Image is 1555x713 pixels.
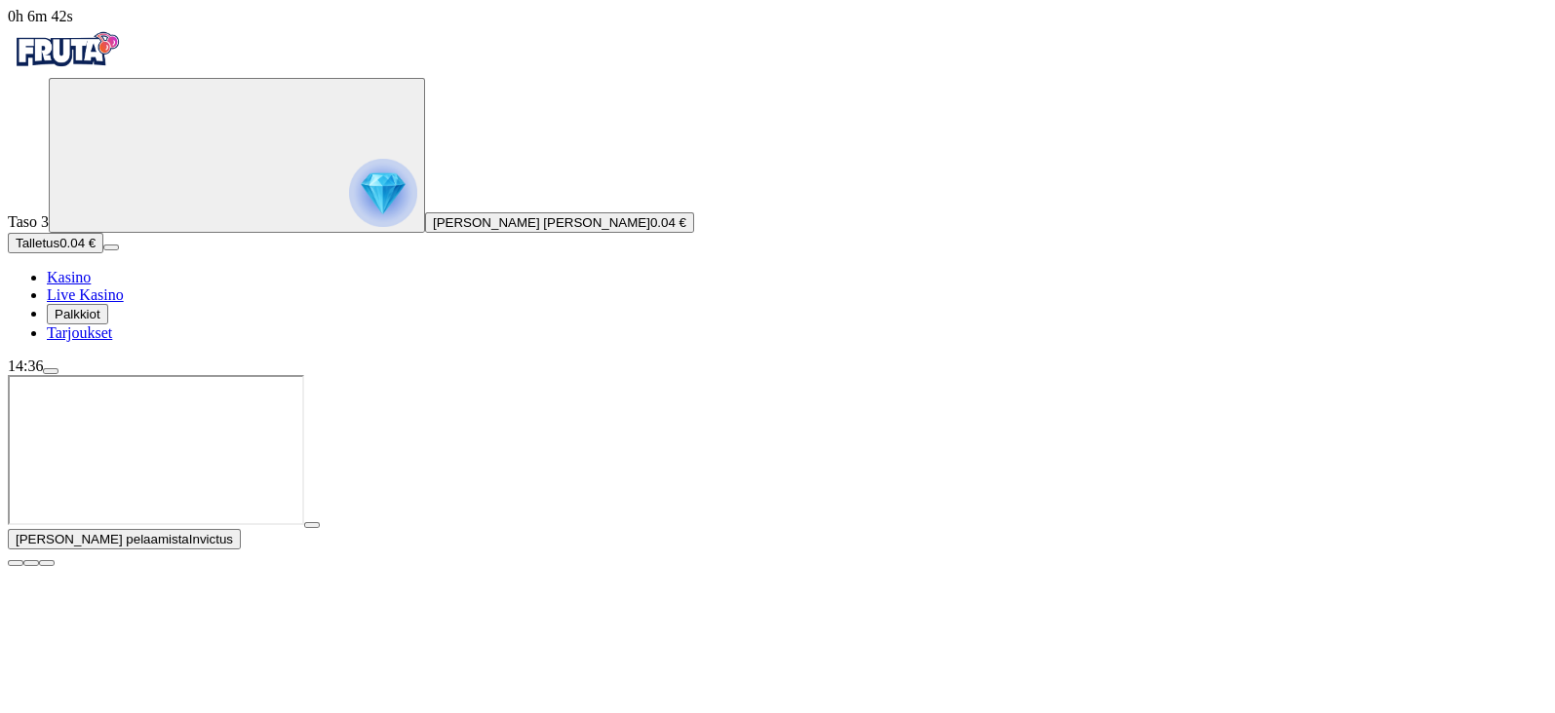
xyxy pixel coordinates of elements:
[59,236,96,250] span: 0.04 €
[47,286,124,303] span: Live Kasino
[8,529,241,549] button: [PERSON_NAME] pelaamistaInvictus
[425,212,694,233] button: [PERSON_NAME] [PERSON_NAME]0.04 €
[47,304,108,324] button: reward iconPalkkiot
[16,236,59,250] span: Talletus
[8,560,23,566] button: close icon
[43,368,58,374] button: menu
[304,522,320,528] button: play icon
[49,78,425,233] button: reward progress
[349,159,417,227] img: reward progress
[8,25,125,74] img: Fruta
[47,324,112,341] a: gift-inverted iconTarjoukset
[47,269,91,285] span: Kasino
[189,532,233,546] span: Invictus
[650,215,686,230] span: 0.04 €
[103,244,119,250] button: menu
[47,269,91,285] a: diamond iconKasino
[8,357,43,374] span: 14:36
[8,375,304,525] iframe: Invictus
[8,233,103,253] button: Talletusplus icon0.04 €
[39,560,55,566] button: fullscreen icon
[16,532,189,546] span: [PERSON_NAME] pelaamista
[8,25,1547,342] nav: Primary
[8,8,73,24] span: user session time
[8,60,125,77] a: Fruta
[55,307,100,321] span: Palkkiot
[47,286,124,303] a: poker-chip iconLive Kasino
[8,213,49,230] span: Taso 3
[23,560,39,566] button: chevron-down icon
[47,324,112,341] span: Tarjoukset
[433,215,650,230] span: [PERSON_NAME] [PERSON_NAME]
